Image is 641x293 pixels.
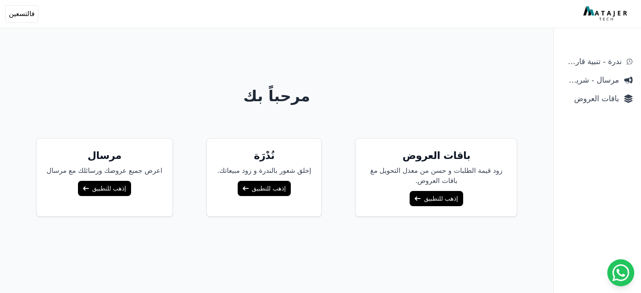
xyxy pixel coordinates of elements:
p: زود قيمة الطلبات و حسن من معدل التحويل مغ باقات العروض. [366,166,507,186]
button: فالتسعين [5,5,38,23]
h5: نُدْرَة [217,149,311,162]
h5: مرسال [47,149,163,162]
span: فالتسعين [9,9,35,19]
span: مرسال - شريط دعاية [562,74,619,86]
a: إذهب للتطبيق [78,181,131,196]
h5: باقات العروض [366,149,507,162]
p: إخلق شعور بالندرة و زود مبيعاتك. [217,166,311,176]
h1: مرحباً بك [7,88,547,105]
span: باقات العروض [562,93,619,105]
a: إذهب للتطبيق [238,181,291,196]
p: اعرض جميع عروضك ورسائلك مع مرسال [47,166,163,176]
img: MatajerTech Logo [583,6,629,22]
span: ندرة - تنبية قارب علي النفاذ [562,56,622,67]
a: إذهب للتطبيق [410,191,463,206]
